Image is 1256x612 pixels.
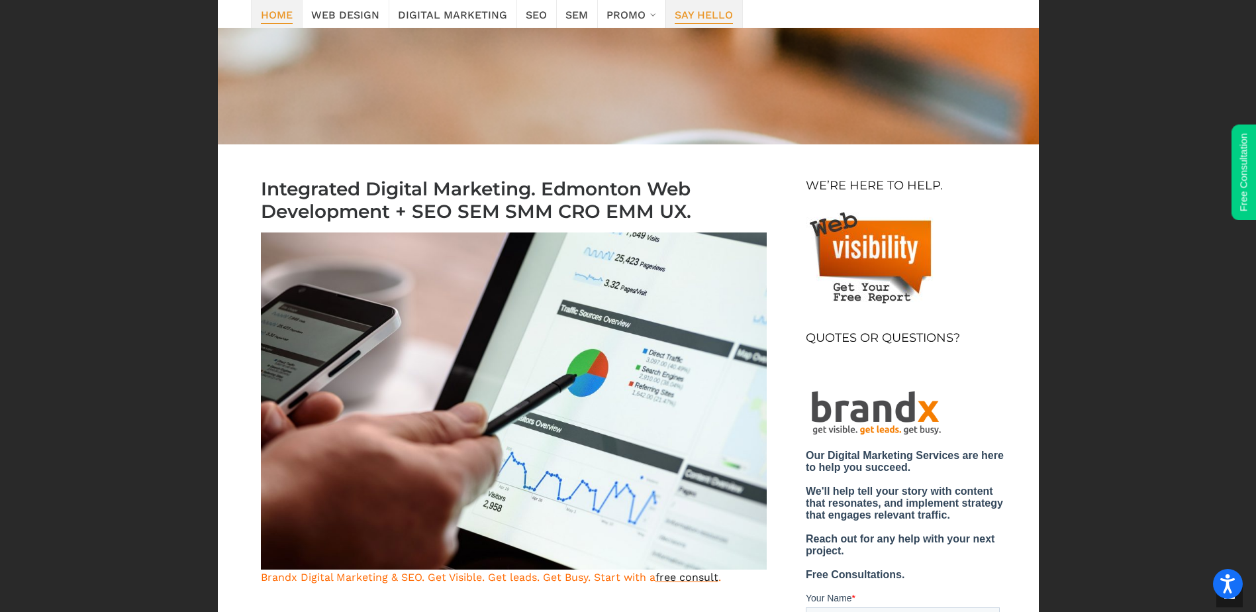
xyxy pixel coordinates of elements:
span: Say Hello [675,5,733,23]
span: Web Design [311,5,379,23]
img: edmonton digital marketing company, web design, search and ppc marketing [261,232,767,570]
span: SEM [565,5,588,23]
span: Digital Marketing [398,5,507,23]
h4: Quotes Or Questions? [806,330,960,346]
a: free consult [655,571,718,584]
span: Home [261,5,293,23]
h4: We’re Here To Help. [806,178,943,193]
span: Promo [606,5,646,23]
img: We're here to help you succeed. Get started! [806,207,945,303]
p: Brandx Digital Marketing & SEO. Get Visible. Get leads. Get Busy. Start with a . [261,570,767,586]
h1: Integrated Digital Marketing. Edmonton Web Development + SEO SEM SMM CRO EMM UX. [261,178,767,223]
span: SEO [526,5,547,23]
